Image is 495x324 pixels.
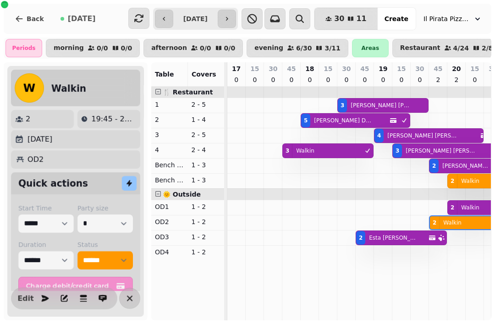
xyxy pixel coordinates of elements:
[16,289,35,308] button: Edit
[155,217,184,226] p: OD2
[377,8,416,30] button: Create
[324,64,332,73] p: 15
[155,176,184,185] p: Bench Right
[432,162,436,170] div: 2
[18,240,74,249] label: Duration
[51,82,86,95] h2: Walkin
[306,75,313,84] p: 0
[192,71,216,78] span: Covers
[26,283,114,289] span: Charge debit/credit card
[53,8,103,30] button: [DATE]
[400,44,440,52] p: Restaurant
[369,234,416,242] p: Esta [PERSON_NAME]
[304,117,308,124] div: 5
[155,115,184,124] p: 2
[352,39,389,57] div: Areas
[379,64,387,73] p: 19
[191,130,220,139] p: 2 - 5
[224,45,236,51] p: 0 / 0
[247,39,348,57] button: evening6/303/11
[314,8,378,30] button: 3011
[324,75,332,84] p: 0
[351,102,410,109] p: [PERSON_NAME] [PERSON_NAME]
[482,45,493,51] p: 2 / 8
[155,160,184,170] p: Bench Left
[296,45,312,51] p: 6 / 30
[453,45,469,51] p: 4 / 24
[453,75,460,84] p: 2
[77,203,133,213] label: Party size
[18,203,74,213] label: Start Time
[251,75,258,84] p: 0
[155,145,184,154] p: 4
[377,132,381,139] div: 4
[191,160,220,170] p: 1 - 3
[191,176,220,185] p: 1 - 3
[423,14,469,23] span: Il Pirata Pizzata
[451,204,454,211] div: 2
[461,204,479,211] p: Walkin
[433,219,436,226] div: 2
[27,134,52,145] p: [DATE]
[143,39,243,57] button: afternoon0/00/0
[398,75,405,84] p: 0
[232,64,241,73] p: 17
[26,114,30,125] p: 2
[443,219,462,226] p: Walkin
[7,8,51,30] button: Back
[155,202,184,211] p: OD1
[359,234,363,242] div: 2
[471,75,478,84] p: 0
[343,75,350,84] p: 0
[387,132,458,139] p: [PERSON_NAME] [PERSON_NAME]
[18,277,133,295] button: Charge debit/credit card
[396,147,399,154] div: 3
[191,145,220,154] p: 2 - 4
[416,75,423,84] p: 0
[361,75,368,84] p: 0
[91,114,136,125] p: 19:45 - 20:45
[314,117,372,124] p: [PERSON_NAME] Dinsdale
[191,247,220,257] p: 1 - 2
[23,82,35,93] span: W
[397,64,406,73] p: 15
[163,191,201,198] span: 🌞 Outside
[334,15,344,22] span: 30
[27,16,44,22] span: Back
[97,45,108,51] p: 0 / 0
[434,64,442,73] p: 45
[305,64,314,73] p: 18
[356,15,366,22] span: 11
[155,130,184,139] p: 3
[191,232,220,242] p: 1 - 2
[191,202,220,211] p: 1 - 2
[461,177,479,185] p: Walkin
[287,64,296,73] p: 45
[406,147,476,154] p: [PERSON_NAME] [PERSON_NAME]
[163,88,213,96] span: 🍴 Restaurant
[452,64,461,73] p: 20
[288,75,295,84] p: 0
[77,240,133,249] label: Status
[451,177,454,185] div: 2
[442,162,489,170] p: [PERSON_NAME] Brooksbank
[269,75,277,84] p: 0
[155,71,174,78] span: Table
[254,44,283,52] p: evening
[233,75,240,84] p: 0
[46,39,140,57] button: morning0/00/0
[342,64,351,73] p: 30
[18,177,88,190] h2: Quick actions
[54,44,84,52] p: morning
[379,75,387,84] p: 0
[200,45,211,51] p: 0 / 0
[155,247,184,257] p: OD4
[155,232,184,242] p: OD3
[360,64,369,73] p: 45
[250,64,259,73] p: 15
[286,147,289,154] div: 3
[296,147,314,154] p: Walkin
[470,64,479,73] p: 15
[341,102,344,109] div: 3
[269,64,277,73] p: 30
